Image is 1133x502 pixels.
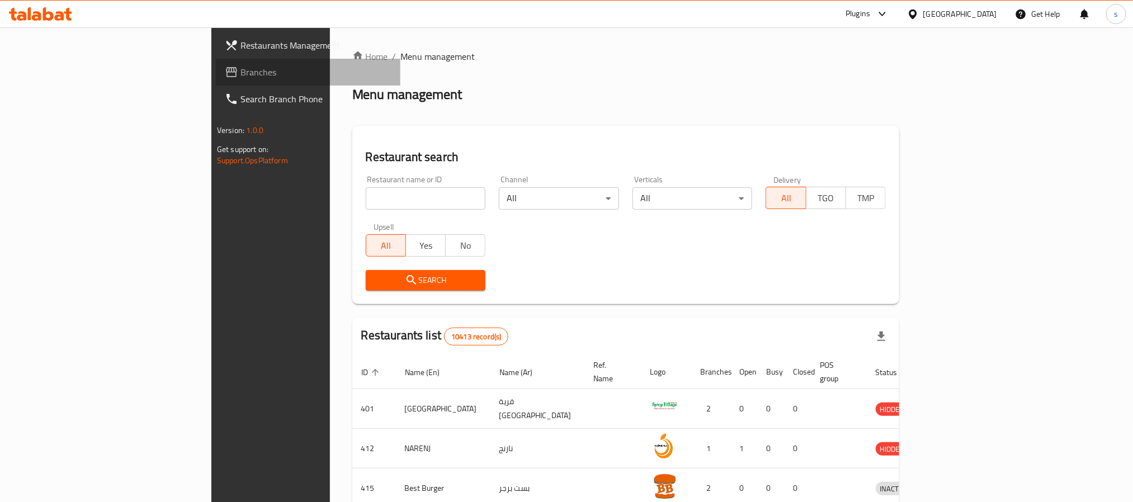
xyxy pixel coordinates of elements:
[811,190,842,206] span: TGO
[758,389,785,429] td: 0
[771,190,801,206] span: All
[444,328,508,345] div: Total records count
[758,355,785,389] th: Busy
[785,429,811,468] td: 0
[405,234,446,257] button: Yes
[806,187,846,209] button: TGO
[366,187,486,210] input: Search for restaurant name or ID..
[846,7,870,21] div: Plugins
[876,482,914,495] span: INACTIVE
[692,389,731,429] td: 2
[594,358,628,385] span: Ref. Name
[731,389,758,429] td: 0
[217,153,288,168] a: Support.OpsPlatform
[366,149,886,165] h2: Restaurant search
[445,331,508,342] span: 10413 record(s)
[632,187,753,210] div: All
[692,429,731,468] td: 1
[820,358,853,385] span: POS group
[650,392,678,420] img: Spicy Village
[396,389,490,429] td: [GEOGRAPHIC_DATA]
[758,429,785,468] td: 0
[217,142,268,157] span: Get support on:
[361,327,509,345] h2: Restaurants list
[731,355,758,389] th: Open
[352,86,462,103] h2: Menu management
[240,65,391,79] span: Branches
[216,59,400,86] a: Branches
[405,366,454,379] span: Name (En)
[450,238,481,254] span: No
[240,39,391,52] span: Restaurants Management
[366,234,406,257] button: All
[876,403,909,416] span: HIDDEN
[490,389,585,429] td: قرية [GEOGRAPHIC_DATA]
[876,482,914,495] div: INACTIVE
[785,355,811,389] th: Closed
[361,366,383,379] span: ID
[490,429,585,468] td: نارنج
[240,92,391,106] span: Search Branch Phone
[923,8,997,20] div: [GEOGRAPHIC_DATA]
[851,190,881,206] span: TMP
[216,86,400,112] a: Search Branch Phone
[396,429,490,468] td: NARENJ
[766,187,806,209] button: All
[371,238,402,254] span: All
[876,442,909,456] div: HIDDEN
[217,123,244,138] span: Version:
[876,366,912,379] span: Status
[216,32,400,59] a: Restaurants Management
[846,187,886,209] button: TMP
[1114,8,1118,20] span: s
[352,50,899,63] nav: breadcrumb
[499,366,547,379] span: Name (Ar)
[650,432,678,460] img: NARENJ
[876,443,909,456] span: HIDDEN
[401,50,475,63] span: Menu management
[246,123,263,138] span: 1.0.0
[366,270,486,291] button: Search
[868,323,895,350] div: Export file
[641,355,692,389] th: Logo
[375,273,477,287] span: Search
[692,355,731,389] th: Branches
[445,234,485,257] button: No
[374,223,394,231] label: Upsell
[785,389,811,429] td: 0
[410,238,441,254] span: Yes
[731,429,758,468] td: 1
[499,187,619,210] div: All
[773,176,801,183] label: Delivery
[650,472,678,500] img: Best Burger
